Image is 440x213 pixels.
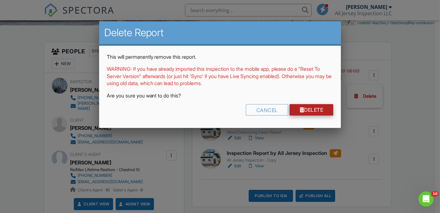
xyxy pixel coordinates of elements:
p: Are you sure you want to do this? [107,92,334,99]
a: Delete [290,104,334,116]
p: WARNING: If you have already imported this inspection to the mobile app, please do a "Reset To Se... [107,65,334,87]
h2: Delete Report [104,26,336,39]
iframe: Intercom live chat [418,191,434,207]
span: 10 [431,191,439,196]
p: This will permanently remove this report. [107,53,334,60]
div: Cancel [246,104,288,116]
